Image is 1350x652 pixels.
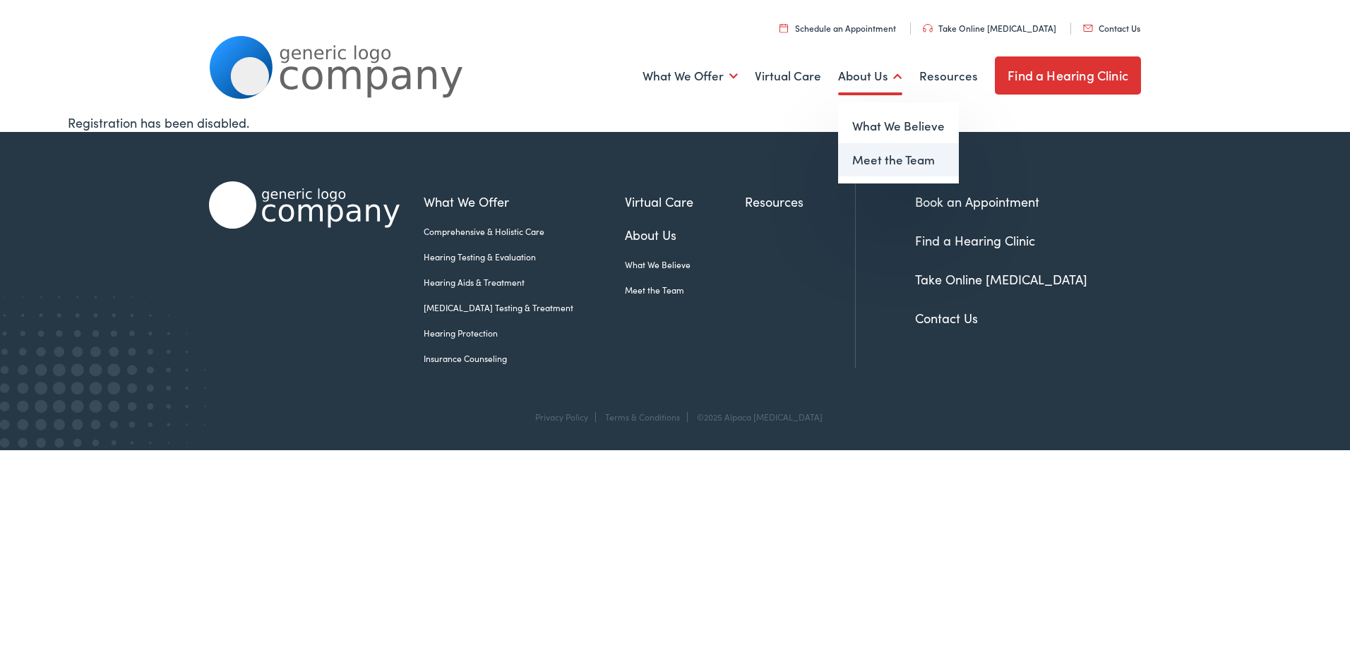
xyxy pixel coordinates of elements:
img: Alpaca Audiology [209,181,400,229]
div: ©2025 Alpaca [MEDICAL_DATA] [690,412,823,422]
a: Contact Us [915,309,978,327]
a: Hearing Aids & Treatment [424,276,625,289]
a: Virtual Care [625,192,745,211]
a: Hearing Protection [424,327,625,339]
a: Resources [919,50,978,102]
a: Find a Hearing Clinic [995,56,1141,95]
a: Take Online [MEDICAL_DATA] [915,270,1087,288]
a: Book an Appointment [915,193,1039,210]
img: utility icon [923,24,933,32]
a: [MEDICAL_DATA] Testing & Treatment [424,301,625,314]
a: Privacy Policy [535,411,588,423]
a: Schedule an Appointment [779,22,896,34]
img: utility icon [779,23,788,32]
a: What We Believe [625,258,745,271]
a: About Us [625,225,745,244]
a: About Us [838,50,902,102]
a: Meet the Team [838,143,959,177]
a: What We Believe [838,109,959,143]
a: What We Offer [643,50,738,102]
a: Hearing Testing & Evaluation [424,250,625,263]
a: What We Offer [424,192,625,211]
img: utility icon [1083,25,1093,32]
a: Meet the Team [625,284,745,296]
a: Find a Hearing Clinic [915,231,1035,249]
div: Registration has been disabled. [68,113,1283,132]
a: Take Online [MEDICAL_DATA] [923,22,1056,34]
a: Contact Us [1083,22,1140,34]
a: Resources [745,192,855,211]
a: Terms & Conditions [605,411,680,423]
a: Virtual Care [755,50,821,102]
a: Insurance Counseling [424,352,625,365]
a: Comprehensive & Holistic Care [424,225,625,238]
